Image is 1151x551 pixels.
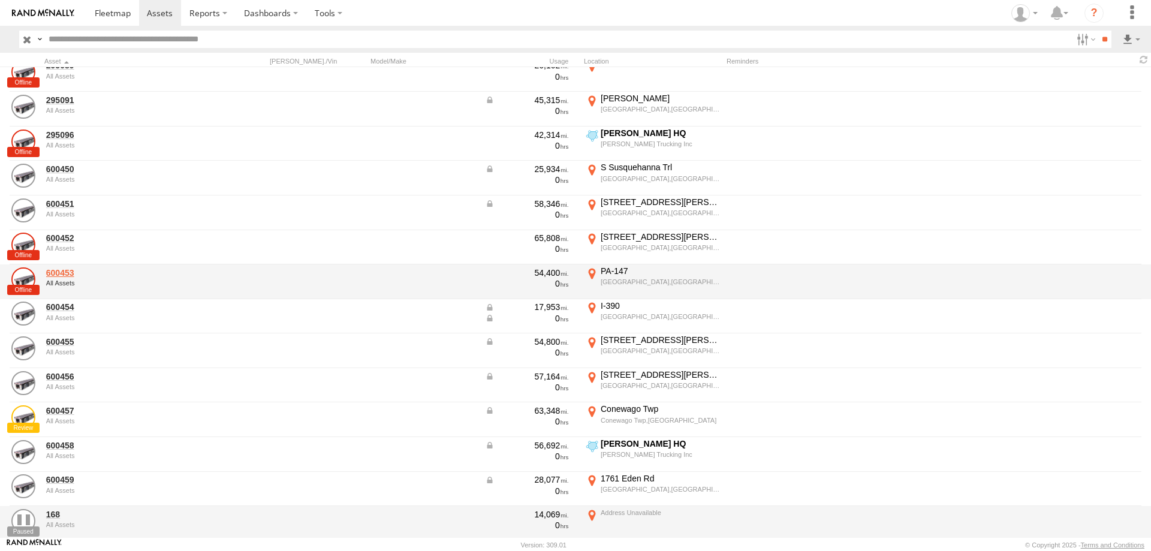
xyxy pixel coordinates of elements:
div: undefined [46,487,210,494]
div: Usage [483,57,579,65]
a: View Asset Details [11,198,35,222]
div: [PERSON_NAME] Trucking Inc [601,450,720,459]
label: Click to View Current Location [584,404,722,436]
div: [STREET_ADDRESS][PERSON_NAME] [601,335,720,345]
a: 600454 [46,302,210,312]
label: Click to View Current Location [584,473,722,505]
div: [GEOGRAPHIC_DATA],[GEOGRAPHIC_DATA] [601,312,720,321]
div: Reminders [727,57,918,65]
a: 600457 [46,405,210,416]
a: 600455 [46,336,210,347]
div: 65,808 [485,233,569,243]
div: [STREET_ADDRESS][PERSON_NAME] [601,231,720,242]
a: View Asset Details [11,302,35,326]
div: Location [584,57,722,65]
a: 600459 [46,474,210,485]
div: Click to Sort [44,57,212,65]
div: Data from Vehicle CANbus [485,474,569,485]
label: Click to View Current Location [584,93,722,125]
div: [PERSON_NAME] [601,93,720,104]
label: Click to View Current Location [584,438,722,471]
label: Click to View Current Location [584,507,722,540]
div: [GEOGRAPHIC_DATA],[GEOGRAPHIC_DATA] [601,485,720,493]
label: Click to View Current Location [584,162,722,194]
div: 0 [485,416,569,427]
a: View Asset Details [11,474,35,498]
label: Export results as... [1121,31,1141,48]
div: 0 [485,278,569,289]
label: Click to View Current Location [584,231,722,264]
div: undefined [46,210,210,218]
a: View Asset Details [11,164,35,188]
div: PA-147 [601,266,720,276]
a: View Asset Details [11,233,35,257]
a: Visit our Website [7,539,62,551]
label: Click to View Current Location [584,300,722,333]
div: [PERSON_NAME] HQ [601,128,720,138]
div: 0 [485,520,569,531]
div: [STREET_ADDRESS][PERSON_NAME] [601,369,720,380]
a: 600453 [46,267,210,278]
a: 600456 [46,371,210,382]
div: 0 [485,209,569,220]
a: 295091 [46,95,210,106]
div: [PERSON_NAME] Trucking Inc [601,140,720,148]
div: 1761 Eden Rd [601,473,720,484]
a: View Asset Details [11,440,35,464]
a: View Asset Details [11,130,35,153]
div: 0 [485,140,569,151]
div: [GEOGRAPHIC_DATA],[GEOGRAPHIC_DATA] [601,105,720,113]
div: Data from Vehicle CANbus [485,313,569,324]
div: Model/Make [370,57,478,65]
div: Conewago Twp,[GEOGRAPHIC_DATA] [601,416,720,424]
div: I-390 [601,300,720,311]
a: View Asset Details [11,267,35,291]
div: undefined [46,452,210,459]
div: Data from Vehicle CANbus [485,405,569,416]
div: Data from Vehicle CANbus [485,440,569,451]
a: View Asset Details [11,405,35,429]
div: Conewago Twp [601,404,720,414]
a: View Asset Details [11,60,35,84]
div: undefined [46,417,210,424]
div: undefined [46,141,210,149]
label: Click to View Current Location [584,369,722,402]
a: 600450 [46,164,210,174]
div: 0 [485,451,569,462]
div: 0 [485,347,569,358]
div: 0 [485,243,569,254]
div: 0 [485,382,569,393]
div: undefined [46,279,210,287]
div: [GEOGRAPHIC_DATA],[GEOGRAPHIC_DATA] [601,174,720,183]
div: [STREET_ADDRESS][PERSON_NAME] [601,197,720,207]
div: © Copyright 2025 - [1025,541,1144,549]
span: Refresh [1137,54,1151,65]
label: Click to View Current Location [584,59,722,91]
img: rand-logo.svg [12,9,74,17]
a: 600458 [46,440,210,451]
a: Terms and Conditions [1081,541,1144,549]
div: Data from Vehicle CANbus [485,302,569,312]
div: undefined [46,521,210,528]
div: S Susquehanna Trl [601,162,720,173]
div: 54,400 [485,267,569,278]
div: [GEOGRAPHIC_DATA],[GEOGRAPHIC_DATA] [601,347,720,355]
div: undefined [46,383,210,390]
div: undefined [46,107,210,114]
div: 14,069 [485,509,569,520]
label: Search Query [35,31,44,48]
div: [GEOGRAPHIC_DATA],[GEOGRAPHIC_DATA] [601,381,720,390]
a: View Asset Details [11,509,35,533]
div: 0 [485,71,569,82]
label: Click to View Current Location [584,266,722,298]
label: Click to View Current Location [584,335,722,367]
div: undefined [46,176,210,183]
div: Version: 309.01 [521,541,567,549]
div: [GEOGRAPHIC_DATA],[GEOGRAPHIC_DATA] [601,209,720,217]
div: David Steen [1007,4,1042,22]
a: 600452 [46,233,210,243]
div: [GEOGRAPHIC_DATA],[GEOGRAPHIC_DATA] [601,278,720,286]
a: 168 [46,509,210,520]
div: [PERSON_NAME] HQ [601,438,720,449]
label: Click to View Current Location [584,197,722,229]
